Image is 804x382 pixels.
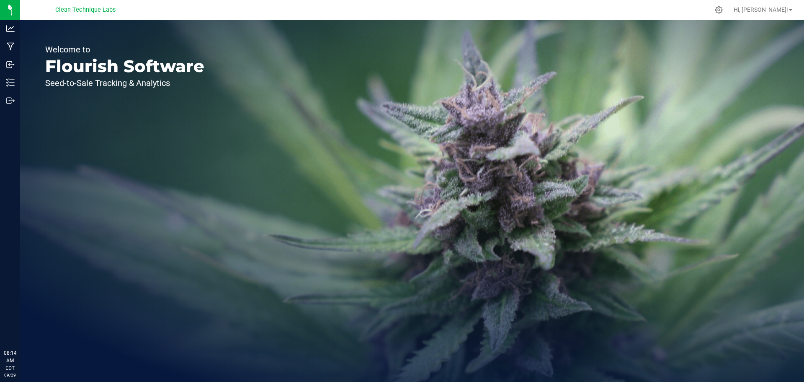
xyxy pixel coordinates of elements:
p: Welcome to [45,45,204,54]
p: 09/29 [4,372,16,378]
span: Clean Technique Labs [55,6,116,13]
p: Flourish Software [45,58,204,75]
inline-svg: Inventory [6,78,15,87]
inline-svg: Manufacturing [6,42,15,51]
span: Hi, [PERSON_NAME]! [734,6,788,13]
p: Seed-to-Sale Tracking & Analytics [45,79,204,87]
inline-svg: Inbound [6,60,15,69]
inline-svg: Outbound [6,96,15,105]
p: 08:14 AM EDT [4,349,16,372]
inline-svg: Analytics [6,24,15,33]
div: Manage settings [714,6,724,14]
